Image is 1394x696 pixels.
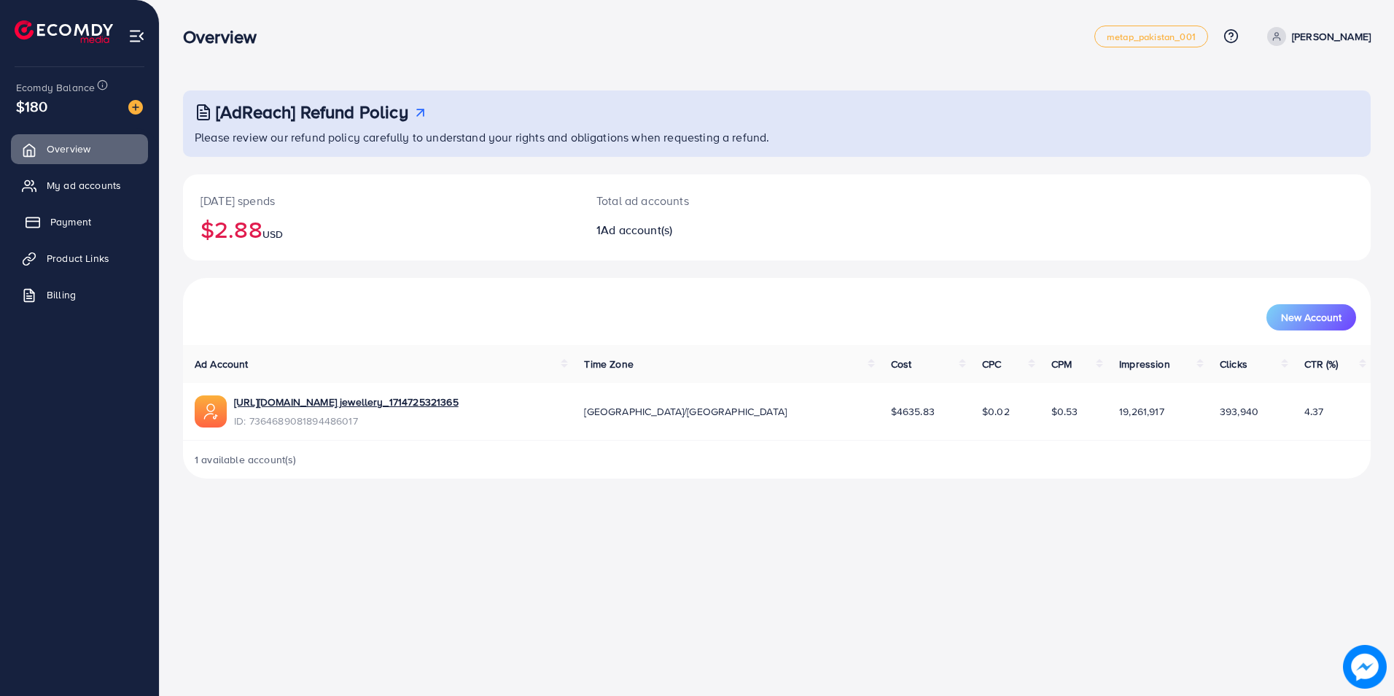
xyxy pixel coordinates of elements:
span: $180 [16,96,48,117]
h2: 1 [596,223,858,237]
span: Billing [47,287,76,302]
span: Impression [1119,357,1170,371]
span: Overview [47,142,90,156]
span: metap_pakistan_001 [1107,32,1196,42]
a: Payment [11,207,148,236]
span: Ad Account [195,357,249,371]
a: Overview [11,134,148,163]
span: CTR (%) [1304,357,1339,371]
span: Ad account(s) [601,222,672,238]
img: image [128,100,143,115]
a: Billing [11,280,148,309]
span: Ecomdy Balance [16,80,95,95]
span: [GEOGRAPHIC_DATA]/[GEOGRAPHIC_DATA] [584,404,787,419]
img: menu [128,28,145,45]
span: 1 available account(s) [195,452,297,467]
span: Time Zone [584,357,633,371]
button: New Account [1266,304,1356,330]
span: ID: 7364689081894486017 [234,414,459,428]
span: New Account [1281,312,1342,322]
h3: Overview [183,26,268,47]
h3: [AdReach] Refund Policy [216,101,408,123]
span: CPM [1051,357,1072,371]
span: $4635.83 [891,404,935,419]
p: Please review our refund policy carefully to understand your rights and obligations when requesti... [195,128,1362,146]
span: 19,261,917 [1119,404,1164,419]
img: logo [15,20,113,43]
h2: $2.88 [200,215,561,243]
span: $0.53 [1051,404,1078,419]
span: Payment [50,214,91,229]
span: Cost [891,357,912,371]
span: $0.02 [982,404,1010,419]
img: ic-ads-acc.e4c84228.svg [195,395,227,428]
span: USD [262,227,283,241]
span: Product Links [47,251,109,266]
p: [PERSON_NAME] [1292,28,1371,45]
span: 4.37 [1304,404,1324,419]
a: metap_pakistan_001 [1094,26,1208,47]
p: [DATE] spends [200,192,561,209]
p: Total ad accounts [596,192,858,209]
img: image [1343,645,1387,689]
a: My ad accounts [11,171,148,200]
span: CPC [982,357,1001,371]
a: Product Links [11,244,148,273]
span: 393,940 [1220,404,1258,419]
a: [PERSON_NAME] [1261,27,1371,46]
span: My ad accounts [47,178,121,193]
a: [URL][DOMAIN_NAME] jewellery_1714725321365 [234,395,459,409]
span: Clicks [1220,357,1247,371]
